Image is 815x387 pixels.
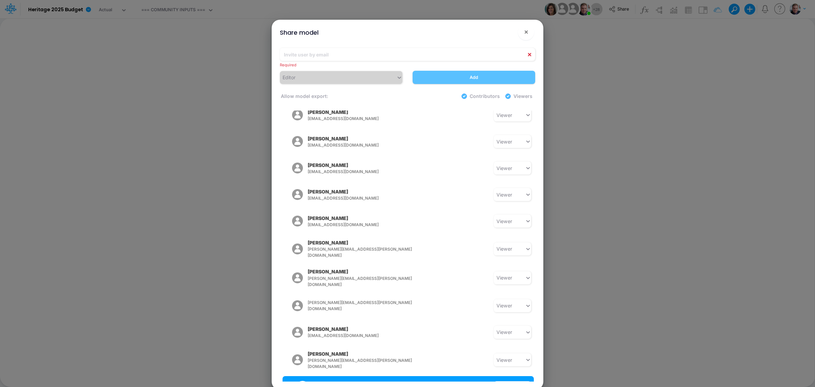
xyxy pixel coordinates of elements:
[283,297,385,315] button: rounded user avatar[PERSON_NAME][EMAIL_ADDRESS][PERSON_NAME][DOMAIN_NAME]
[524,28,528,36] span: ×
[283,350,385,370] button: rounded user avatar[PERSON_NAME][PERSON_NAME][EMAIL_ADDRESS][PERSON_NAME][DOMAIN_NAME]
[308,135,348,142] p: [PERSON_NAME]
[496,191,512,198] div: Viewer
[283,239,385,259] button: rounded user avatar[PERSON_NAME][PERSON_NAME][EMAIL_ADDRESS][PERSON_NAME][DOMAIN_NAME]
[308,333,414,339] span: [EMAIL_ADDRESS][DOMAIN_NAME]
[308,350,348,357] p: [PERSON_NAME]
[291,214,304,228] img: rounded user avatar
[280,48,535,61] input: Invite user by email
[283,268,385,288] button: rounded user avatar[PERSON_NAME][PERSON_NAME][EMAIL_ADDRESS][PERSON_NAME][DOMAIN_NAME]
[291,271,304,285] img: rounded user avatar
[470,92,500,100] label: Contributors
[308,268,348,275] p: [PERSON_NAME]
[308,325,348,333] p: [PERSON_NAME]
[496,356,512,364] div: Viewer
[496,138,512,145] div: Viewer
[280,92,328,100] label: Allow model export:
[283,323,385,341] button: rounded user avatar[PERSON_NAME][EMAIL_ADDRESS][DOMAIN_NAME]
[496,165,512,172] div: Viewer
[283,159,385,177] button: rounded user avatar[PERSON_NAME][EMAIL_ADDRESS][DOMAIN_NAME]
[291,161,304,175] img: rounded user avatar
[283,186,385,203] button: rounded user avatar[PERSON_NAME][EMAIL_ADDRESS][DOMAIN_NAME]
[308,357,421,370] span: [PERSON_NAME][EMAIL_ADDRESS][PERSON_NAME][DOMAIN_NAME]
[513,92,532,100] label: Viewers
[283,106,385,124] button: rounded user avatar[PERSON_NAME][EMAIL_ADDRESS][DOMAIN_NAME]
[496,245,512,252] div: Viewer
[308,169,414,175] span: [EMAIL_ADDRESS][DOMAIN_NAME]
[308,195,414,201] span: [EMAIL_ADDRESS][DOMAIN_NAME]
[280,62,535,68] div: Required
[496,112,512,119] div: Viewer
[308,275,421,288] span: [PERSON_NAME][EMAIL_ADDRESS][PERSON_NAME][DOMAIN_NAME]
[308,246,421,258] span: [PERSON_NAME][EMAIL_ADDRESS][PERSON_NAME][DOMAIN_NAME]
[291,325,304,339] img: rounded user avatar
[496,274,512,281] div: Viewer
[283,212,385,230] button: rounded user avatar[PERSON_NAME][EMAIL_ADDRESS][DOMAIN_NAME]
[291,135,304,148] img: rounded user avatar
[308,222,414,228] span: [EMAIL_ADDRESS][DOMAIN_NAME]
[308,239,348,246] p: [PERSON_NAME]
[291,242,304,256] img: rounded user avatar
[308,188,348,195] p: [PERSON_NAME]
[518,24,534,40] button: Close
[496,218,512,225] div: Viewer
[308,215,348,222] p: [PERSON_NAME]
[308,300,421,312] span: [PERSON_NAME][EMAIL_ADDRESS][PERSON_NAME][DOMAIN_NAME]
[283,133,385,150] button: rounded user avatar[PERSON_NAME][EMAIL_ADDRESS][DOMAIN_NAME]
[291,299,304,313] img: rounded user avatar
[291,108,304,122] img: rounded user avatar
[280,28,319,37] div: Share model
[496,329,512,336] div: Viewer
[308,108,348,116] p: [PERSON_NAME]
[291,353,304,367] img: rounded user avatar
[291,188,304,201] img: rounded user avatar
[496,302,512,309] div: Viewer
[308,162,348,169] p: [PERSON_NAME]
[308,142,414,148] span: [EMAIL_ADDRESS][DOMAIN_NAME]
[308,116,414,122] span: [EMAIL_ADDRESS][DOMAIN_NAME]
